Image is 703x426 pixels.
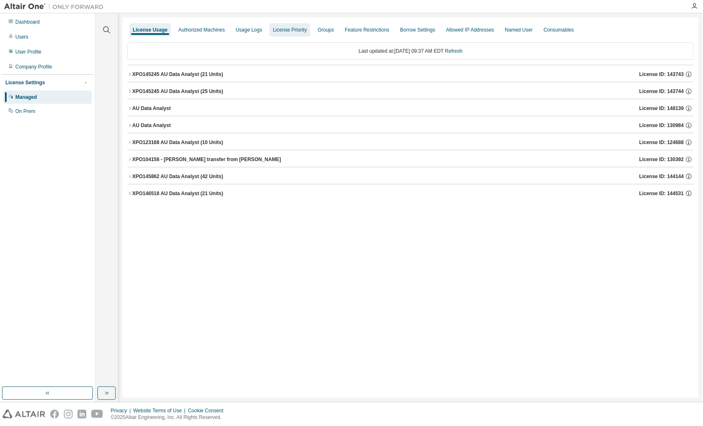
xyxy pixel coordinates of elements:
div: On Prem [15,108,35,115]
div: XPO146518 AU Data Analyst (21 Units) [132,190,223,197]
div: Users [15,34,28,40]
span: License ID: 148139 [640,105,684,112]
div: XPO104158 - [PERSON_NAME] transfer from [PERSON_NAME] [132,156,281,163]
img: instagram.svg [64,410,73,419]
p: © 2025 Altair Engineering, Inc. All Rights Reserved. [111,414,229,421]
span: License ID: 143744 [640,88,684,95]
button: XPO145862 AU Data Analyst (42 Units)License ID: 144144 [127,167,694,186]
div: XPO145245 AU Data Analyst (21 Units) [132,71,223,78]
div: Website Terms of Use [133,407,188,414]
div: License Priority [273,27,307,33]
button: XPO145245 AU Data Analyst (21 Units)License ID: 143743 [127,65,694,83]
div: Allowed IP Addresses [446,27,494,33]
span: License ID: 130984 [640,122,684,129]
button: AU Data AnalystLicense ID: 148139 [127,99,694,118]
div: Company Profile [15,64,52,70]
div: Feature Restrictions [345,27,389,33]
div: Groups [318,27,334,33]
div: Dashboard [15,19,40,25]
div: Usage Logs [236,27,262,33]
div: AU Data Analyst [132,122,171,129]
button: AU Data AnalystLicense ID: 130984 [127,116,694,135]
div: User Profile [15,49,41,55]
div: XPO145862 AU Data Analyst (42 Units) [132,173,223,180]
div: Consumables [544,27,574,33]
img: altair_logo.svg [2,410,45,419]
div: Last updated at: [DATE] 09:37 AM EDT [127,42,694,60]
div: License Settings [5,79,45,86]
button: XPO123168 AU Data Analyst (10 Units)License ID: 124688 [127,133,694,152]
span: License ID: 124688 [640,139,684,146]
button: XPO146518 AU Data Analyst (21 Units)License ID: 144531 [127,184,694,203]
span: License ID: 130392 [640,156,684,163]
img: linkedin.svg [78,410,86,419]
div: XPO145245 AU Data Analyst (25 Units) [132,88,223,95]
div: License Usage [133,27,168,33]
div: XPO123168 AU Data Analyst (10 Units) [132,139,223,146]
img: facebook.svg [50,410,59,419]
span: License ID: 144531 [640,190,684,197]
div: Managed [15,94,37,100]
img: Altair One [4,2,108,11]
div: Borrow Settings [400,27,435,33]
div: AU Data Analyst [132,105,171,112]
div: Named User [505,27,533,33]
span: License ID: 143743 [640,71,684,78]
div: Privacy [111,407,133,414]
a: Refresh [445,48,462,54]
div: Authorized Machines [178,27,225,33]
button: XPO104158 - [PERSON_NAME] transfer from [PERSON_NAME]License ID: 130392 [127,150,694,169]
button: XPO145245 AU Data Analyst (25 Units)License ID: 143744 [127,82,694,100]
img: youtube.svg [91,410,103,419]
span: License ID: 144144 [640,173,684,180]
div: Cookie Consent [188,407,228,414]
